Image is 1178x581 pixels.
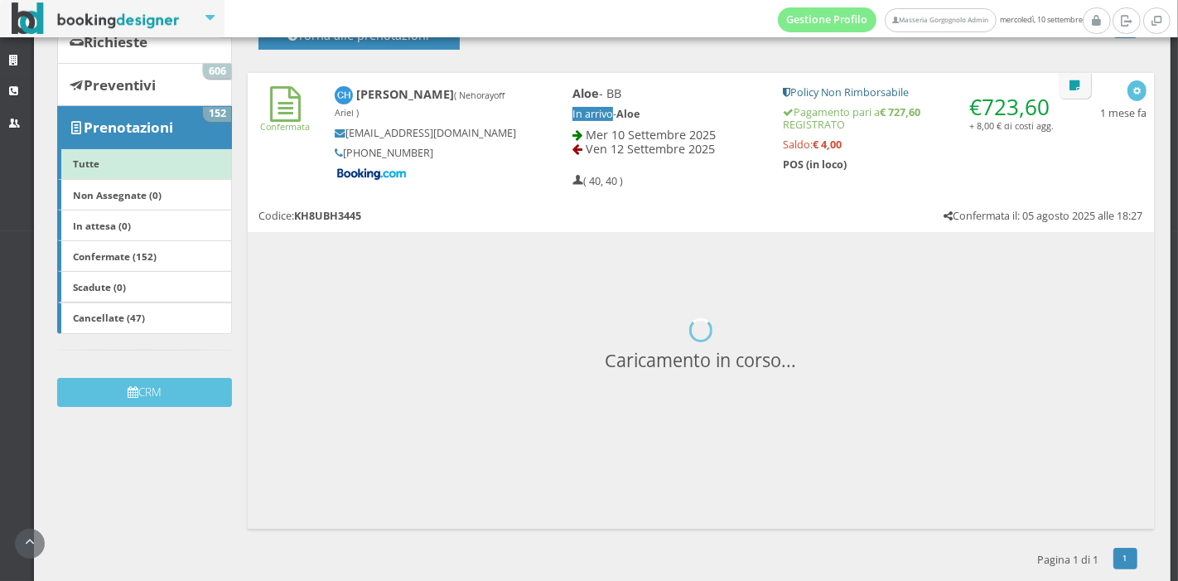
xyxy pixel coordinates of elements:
[1037,554,1098,566] h5: Pagina 1 di 1
[586,127,716,143] span: Mer 10 Settembre 2025
[885,8,996,32] a: Masseria Gorgognolo Admin
[813,138,842,152] strong: € 4,00
[57,378,232,407] button: CRM
[783,138,1056,151] h5: Saldo:
[783,157,847,172] b: POS (in loco)
[73,311,145,324] b: Cancellate (47)
[73,219,131,232] b: In attesa (0)
[258,210,361,222] h5: Codice:
[277,28,441,54] h4: Torna alle prenotazioni
[84,32,147,51] b: Richieste
[12,2,180,35] img: BookingDesigner.com
[335,86,354,105] img: Callie Hernandez
[73,280,126,293] b: Scadute (0)
[73,157,99,170] b: Tutte
[982,92,1050,122] span: 723,60
[294,209,361,223] b: KH8UBH3445
[783,106,1056,131] h5: Pagamento pari a REGISTRATO
[572,86,761,100] h4: - BB
[778,7,877,32] a: Gestione Profilo
[586,141,715,157] span: Ven 12 Settembre 2025
[572,107,613,121] span: In arrivo
[572,85,599,101] b: Aloe
[572,175,623,187] h5: ( 40, 40 )
[335,147,517,159] h5: [PHONE_NUMBER]
[335,127,517,139] h5: [EMAIL_ADDRESS][DOMAIN_NAME]
[248,350,1154,521] h3: Caricamento in corso...
[57,179,232,211] a: Non Assegnate (0)
[969,119,1054,132] small: + 8,00 € di costi agg.
[57,63,232,106] a: Preventivi 606
[57,21,232,64] a: Richieste 0
[778,7,1083,32] span: mercoledì, 10 settembre
[84,118,173,137] b: Prenotazioni
[57,240,232,272] a: Confermate (152)
[203,64,231,79] span: 606
[616,107,640,121] b: Aloe
[944,210,1143,222] h5: Confermata il: 05 agosto 2025 alle 18:27
[57,303,232,334] a: Cancellate (47)
[57,271,232,303] a: Scadute (0)
[880,105,920,119] strong: € 727,60
[1100,107,1147,119] h5: 1 mese fa
[57,210,232,241] a: In attesa (0)
[572,108,761,120] h5: -
[969,92,1050,122] span: €
[335,167,409,182] img: Booking-com-logo.png
[57,106,232,149] a: Prenotazioni 152
[84,75,156,94] b: Preventivi
[261,107,311,133] a: Confermata
[783,86,1056,99] h5: Policy Non Rimborsabile
[73,249,157,263] b: Confermate (152)
[203,107,231,122] span: 152
[1113,548,1137,569] a: 1
[73,188,162,201] b: Non Assegnate (0)
[335,86,505,119] b: [PERSON_NAME]
[57,148,232,180] a: Tutte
